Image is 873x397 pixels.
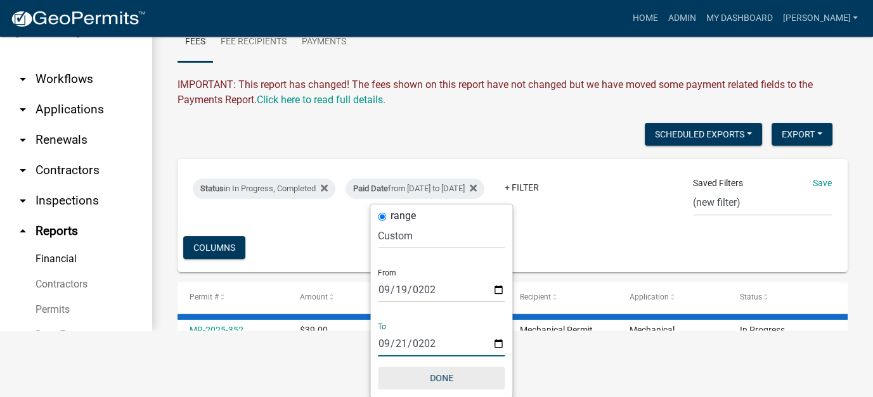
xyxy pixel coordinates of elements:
[630,325,705,364] span: Mechanical Residential Permit - 2025
[15,72,30,87] i: arrow_drop_down
[728,282,838,313] datatable-header-cell: Status
[740,293,762,301] span: Status
[378,367,505,389] button: Done
[495,176,549,199] a: + Filter
[288,282,398,313] datatable-header-cell: Amount
[190,293,219,301] span: Permit #
[178,77,848,108] div: IMPORTANT: This report has changed! The fees shown on this report have not changed but we have mo...
[627,6,663,30] a: Home
[520,293,551,301] span: Recipient
[630,293,669,301] span: Application
[346,179,484,199] div: from [DATE] to [DATE]
[183,236,245,259] button: Columns
[663,6,701,30] a: Admin
[777,6,863,30] a: [PERSON_NAME]
[772,123,832,146] button: Export
[178,22,213,63] a: Fees
[15,132,30,148] i: arrow_drop_down
[294,22,354,63] a: Payments
[645,123,762,146] button: Scheduled Exports
[15,163,30,178] i: arrow_drop_down
[701,6,777,30] a: My Dashboard
[300,293,328,301] span: Amount
[740,325,785,335] span: In Progress
[15,102,30,117] i: arrow_drop_down
[508,282,618,313] datatable-header-cell: Recipient
[178,282,288,313] datatable-header-cell: Permit #
[257,94,385,106] wm-modal-confirm: Upcoming Changes to Daily Fees Report
[257,94,385,106] a: Click here to read full details.
[520,325,595,364] span: Mechanical Permit Fee 101-1200-32212
[15,224,30,239] i: arrow_drop_up
[391,211,416,221] label: range
[300,325,328,335] span: $39.00
[200,184,224,193] span: Status
[813,178,832,188] a: Save
[193,179,335,199] div: in In Progress, Completed
[213,22,294,63] a: Fee Recipients
[618,282,728,313] datatable-header-cell: Application
[353,184,388,193] span: Paid Date
[15,193,30,208] i: arrow_drop_down
[693,177,743,190] span: Saved Filters
[190,325,243,335] a: MR-2025-352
